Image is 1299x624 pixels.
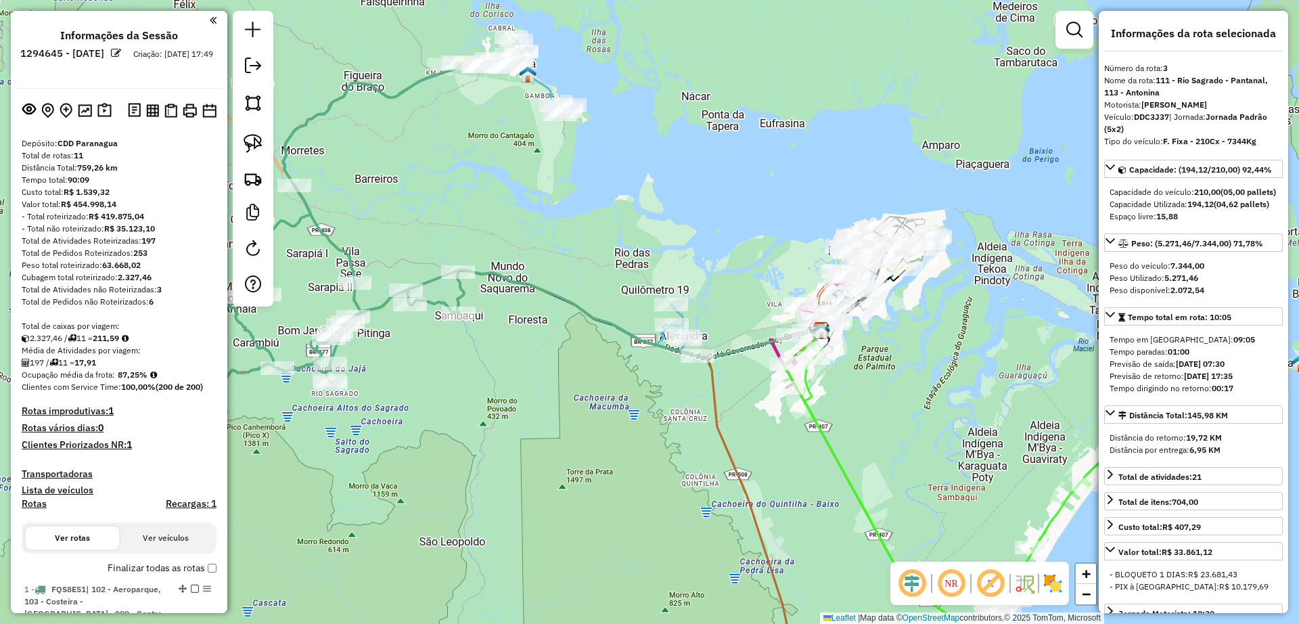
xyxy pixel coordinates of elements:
[74,357,96,367] strong: 17,91
[22,468,216,480] h4: Transportadoras
[1104,99,1283,111] div: Motorista:
[903,613,960,623] a: OpenStreetMap
[49,359,58,367] i: Total de rotas
[1104,62,1283,74] div: Número da rota:
[1214,199,1269,209] strong: (04,62 pallets)
[1219,581,1269,592] span: R$ 10.179,69
[1061,16,1088,43] a: Exibir filtros
[51,584,86,594] span: FQS8E51
[519,66,537,83] img: ANTONINA
[22,382,121,392] span: Clientes com Service Time:
[26,527,119,550] button: Ver rotas
[127,439,132,451] strong: 1
[128,48,219,60] div: Criação: [DATE] 17:49
[22,357,216,369] div: 197 / 11 =
[22,235,216,247] div: Total de Atividades Roteirizadas:
[179,585,187,593] em: Alterar sequência das rotas
[1110,358,1277,370] div: Previsão de saída:
[858,613,860,623] span: |
[210,12,216,28] a: Clique aqui para minimizar o painel
[1110,382,1277,395] div: Tempo dirigindo no retorno:
[244,134,263,153] img: Selecionar atividades - laço
[102,260,141,270] strong: 63.668,02
[22,223,216,235] div: - Total não roteirizado:
[22,210,216,223] div: - Total roteirizado:
[820,612,1104,624] div: Map data © contributors,© 2025 TomTom, Microsoft
[1131,238,1263,248] span: Peso: (5.271,46/7.344,00) 71,78%
[1110,272,1277,284] div: Peso Utilizado:
[1110,432,1277,444] div: Distância do retorno:
[1076,584,1096,604] a: Zoom out
[1118,472,1202,482] span: Total de atividades:
[22,174,216,186] div: Tempo total:
[22,259,216,271] div: Peso total roteirizado:
[1172,497,1198,507] strong: 704,00
[1221,187,1276,197] strong: (05,00 pallets)
[162,101,180,120] button: Visualizar Romaneio
[180,101,200,120] button: Imprimir Rotas
[1104,467,1283,485] a: Total de atividades:21
[156,382,203,392] strong: (200 de 200)
[1110,581,1277,593] div: - PIX à [GEOGRAPHIC_DATA]:
[122,334,129,342] i: Meta Caixas/viagem: 182,88 Diferença: 28,71
[118,370,147,380] strong: 87,25%
[95,100,114,121] button: Painel de Sugestão
[108,405,114,417] strong: 1
[1110,186,1277,198] div: Capacidade do veículo:
[200,101,219,120] button: Disponibilidade de veículos
[1104,75,1268,97] strong: 111 - Rio Sagrado - Pantanal, 113 - Antonina
[22,439,216,451] h4: Clientes Priorizados NR:
[74,150,83,160] strong: 11
[1194,187,1221,197] strong: 210,00
[1118,608,1214,620] div: Jornada Motorista: 10:30
[1168,347,1189,357] strong: 01:00
[121,382,156,392] strong: 100,00%
[1104,492,1283,510] a: Total de itens:704,00
[22,405,216,417] h4: Rotas improdutivas:
[1076,564,1096,584] a: Zoom in
[244,93,263,112] img: Selecionar atividades - polígono
[203,585,211,593] em: Opções
[1104,181,1283,228] div: Capacidade: (194,12/210,00) 92,44%
[935,567,967,600] span: Ocultar NR
[1189,445,1221,455] strong: 6,95 KM
[22,422,216,434] h4: Rotas vários dias:
[1233,334,1255,344] strong: 09:05
[22,498,47,510] a: Rotas
[240,199,267,229] a: Criar modelo
[1104,328,1283,400] div: Tempo total em rota: 10:05
[1110,569,1277,581] div: - BLOQUETO 1 DIAS:
[1186,432,1222,443] strong: 19,72 KM
[208,564,216,573] input: Finalizar todas as rotas
[1162,522,1201,532] strong: R$ 407,29
[60,29,178,42] h4: Informações da Sessão
[149,296,154,307] strong: 6
[22,150,216,162] div: Total de rotas:
[1188,569,1237,579] span: R$ 23.681,43
[77,162,118,173] strong: 759,26 km
[1082,585,1091,602] span: −
[823,613,856,623] a: Leaflet
[813,321,830,339] img: CDD Paranagua
[22,198,216,210] div: Valor total:
[1118,409,1228,422] div: Distância Total:
[22,137,216,150] div: Depósito:
[22,370,115,380] span: Ocupação média da frota:
[1104,111,1283,135] div: Veículo:
[119,527,212,550] button: Ver veículos
[1104,426,1283,462] div: Distância Total:145,98 KM
[68,175,89,185] strong: 90:09
[1118,546,1212,558] div: Valor total:
[1118,521,1201,533] div: Custo total:
[1187,410,1228,420] span: 145,98 KM
[93,333,119,343] strong: 211,59
[22,485,216,496] h4: Lista de veículos
[1118,496,1198,508] div: Total de itens:
[1162,547,1212,557] strong: R$ 33.861,12
[1170,285,1204,295] strong: 2.072,54
[22,334,30,342] i: Cubagem total roteirizado
[1212,383,1233,393] strong: 00:17
[98,422,104,434] strong: 0
[143,101,162,119] button: Visualizar relatório de Roteirização
[22,247,216,259] div: Total de Pedidos Roteirizados:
